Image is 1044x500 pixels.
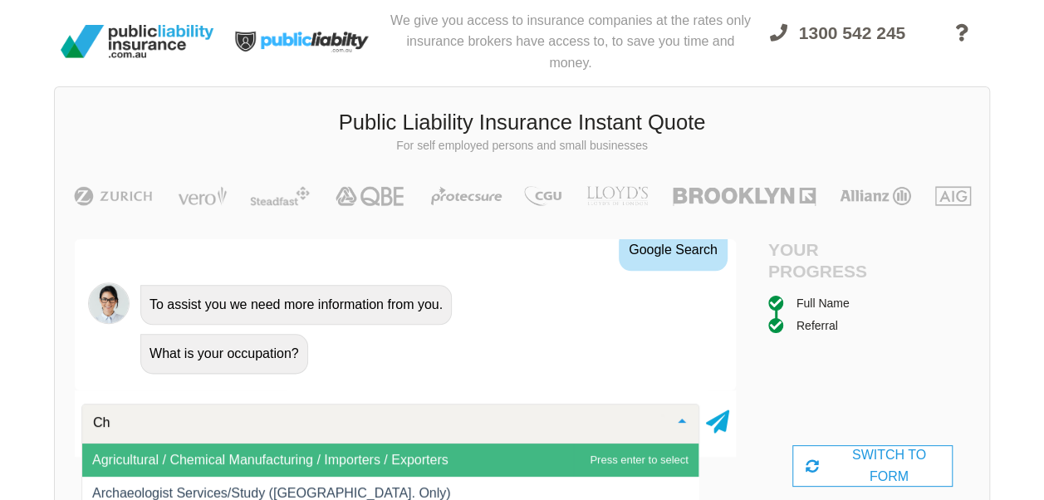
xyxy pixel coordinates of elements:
[929,186,978,206] img: AIG | Public Liability Insurance
[517,186,567,206] img: CGU | Public Liability Insurance
[796,294,850,312] div: Full Name
[92,453,448,467] span: Agricultural / Chemical Manufacturing / Importers / Exporters
[67,108,977,138] h3: Public Liability Insurance Instant Quote
[140,285,452,325] div: To assist you we need more information from you.
[140,334,308,374] div: What is your occupation?
[386,7,755,76] div: We give you access to insurance companies at the rates only insurance brokers have access to, to ...
[768,239,873,281] h4: Your Progress
[792,445,953,487] div: SWITCH TO FORM
[92,486,451,500] span: Archaeologist Services/Study ([GEOGRAPHIC_DATA]. Only)
[67,138,977,154] p: For self employed persons and small businesses
[799,23,905,42] span: 1300 542 245
[220,7,386,76] img: Public Liability Insurance Light
[796,316,838,335] div: Referral
[666,186,821,206] img: Brooklyn | Public Liability Insurance
[89,414,665,431] input: Search or select your occupation
[619,229,728,271] div: Google Search
[424,186,508,206] img: Protecsure | Public Liability Insurance
[831,186,919,206] img: Allianz | Public Liability Insurance
[170,186,234,206] img: Vero | Public Liability Insurance
[88,282,130,324] img: Chatbot | PLI
[66,186,160,206] img: Zurich | Public Liability Insurance
[326,186,415,206] img: QBE | Public Liability Insurance
[243,186,316,206] img: Steadfast | Public Liability Insurance
[755,13,920,76] a: 1300 542 245
[577,186,657,206] img: LLOYD's | Public Liability Insurance
[54,18,220,65] img: Public Liability Insurance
